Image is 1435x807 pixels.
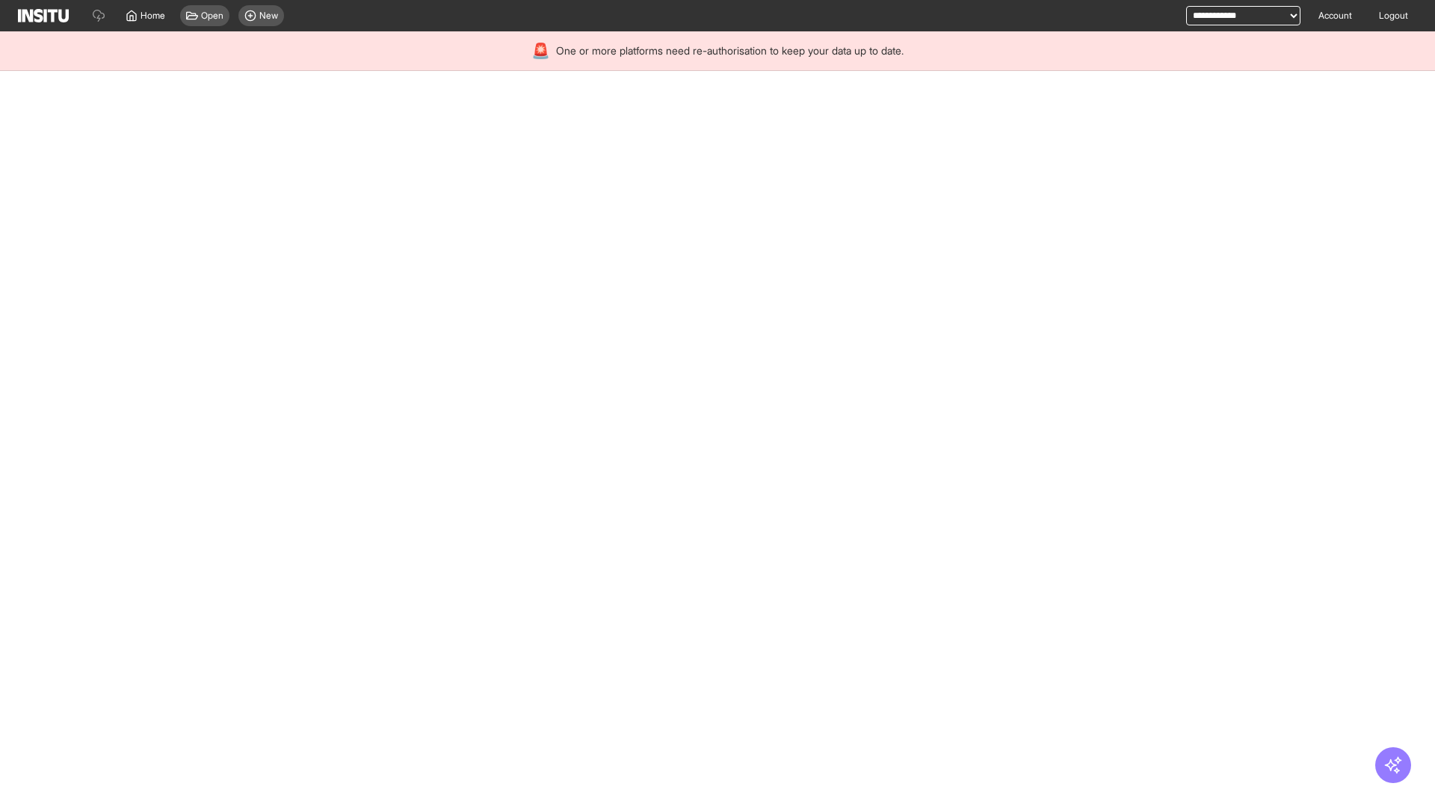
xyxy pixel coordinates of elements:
[18,9,69,22] img: Logo
[201,10,223,22] span: Open
[259,10,278,22] span: New
[556,43,904,58] span: One or more platforms need re-authorisation to keep your data up to date.
[141,10,165,22] span: Home
[531,40,550,61] div: 🚨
